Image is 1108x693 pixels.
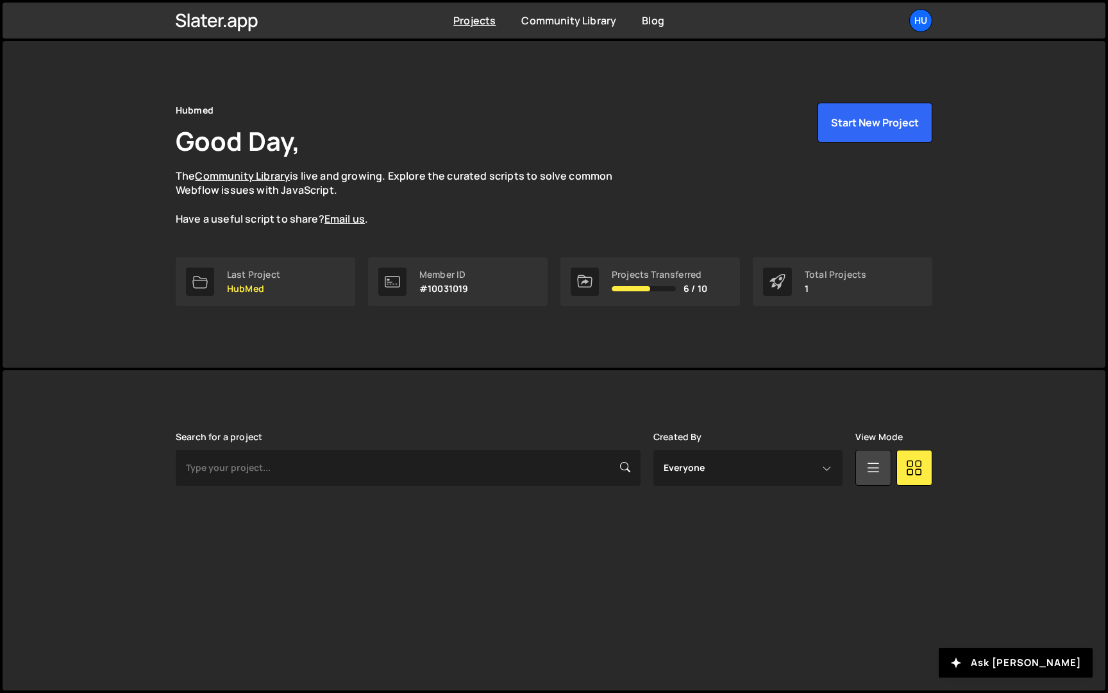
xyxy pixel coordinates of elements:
[176,103,214,118] div: Hubmed
[419,269,468,280] div: Member ID
[939,648,1093,678] button: Ask [PERSON_NAME]
[805,284,866,294] p: 1
[642,13,664,28] a: Blog
[684,284,707,294] span: 6 / 10
[176,169,637,227] p: The is live and growing. Explore the curated scripts to solve common Webflow issues with JavaScri...
[176,450,641,486] input: Type your project...
[453,13,496,28] a: Projects
[419,284,468,294] p: #10031019
[612,269,707,280] div: Projects Transferred
[805,269,866,280] div: Total Projects
[195,169,290,183] a: Community Library
[227,269,280,280] div: Last Project
[818,103,932,142] button: Start New Project
[176,123,300,158] h1: Good Day,
[176,432,262,442] label: Search for a project
[909,9,932,32] a: Hu
[521,13,616,28] a: Community Library
[324,212,365,226] a: Email us
[855,432,903,442] label: View Mode
[176,257,355,306] a: Last Project HubMed
[227,284,280,294] p: HubMed
[653,432,702,442] label: Created By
